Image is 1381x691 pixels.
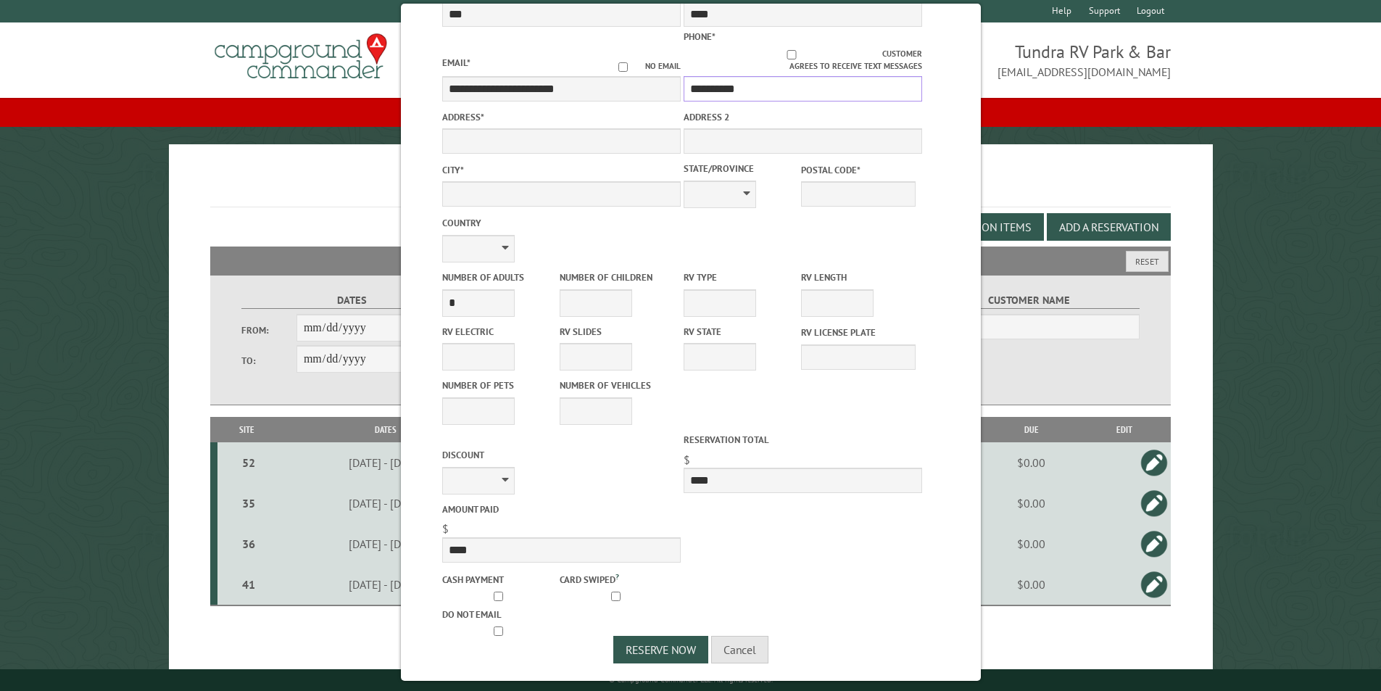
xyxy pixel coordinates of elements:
[985,564,1077,605] td: $0.00
[278,496,493,510] div: [DATE] - [DATE]
[276,417,495,442] th: Dates
[711,636,768,663] button: Cancel
[1126,251,1169,272] button: Reset
[615,571,619,582] a: ?
[684,48,922,73] label: Customer agrees to receive text messages
[560,378,674,392] label: Number of Vehicles
[684,30,716,43] label: Phone
[442,573,557,587] label: Cash payment
[442,378,557,392] label: Number of Pets
[442,325,557,339] label: RV Electric
[1077,417,1171,442] th: Edit
[278,577,493,592] div: [DATE] - [DATE]
[609,675,773,684] small: © Campground Commander LLC. All rights reserved.
[442,163,681,177] label: City
[801,326,916,339] label: RV License Plate
[210,247,1171,274] h2: Filters
[919,213,1044,241] button: Edit Add-on Items
[217,417,276,442] th: Site
[241,323,296,337] label: From:
[442,502,681,516] label: Amount paid
[684,162,798,175] label: State/Province
[985,524,1077,564] td: $0.00
[684,452,690,467] span: $
[613,636,708,663] button: Reserve Now
[985,417,1077,442] th: Due
[684,433,922,447] label: Reservation Total
[442,448,681,462] label: Discount
[278,455,493,470] div: [DATE] - [DATE]
[223,496,274,510] div: 35
[601,62,645,72] input: No email
[918,292,1140,309] label: Customer Name
[560,325,674,339] label: RV Slides
[684,270,798,284] label: RV Type
[560,571,674,587] label: Card swiped
[684,325,798,339] label: RV State
[801,270,916,284] label: RV Length
[442,216,681,230] label: Country
[684,110,922,124] label: Address 2
[1047,213,1171,241] button: Add a Reservation
[442,270,557,284] label: Number of Adults
[442,521,449,536] span: $
[985,442,1077,483] td: $0.00
[601,60,681,73] label: No email
[442,57,470,69] label: Email
[985,483,1077,524] td: $0.00
[241,354,296,368] label: To:
[241,292,463,309] label: Dates
[801,163,916,177] label: Postal Code
[700,50,882,59] input: Customer agrees to receive text messages
[223,455,274,470] div: 52
[442,110,681,124] label: Address
[223,537,274,551] div: 36
[210,28,391,85] img: Campground Commander
[278,537,493,551] div: [DATE] - [DATE]
[442,608,557,621] label: Do not email
[210,167,1171,207] h1: Reservations
[223,577,274,592] div: 41
[560,270,674,284] label: Number of Children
